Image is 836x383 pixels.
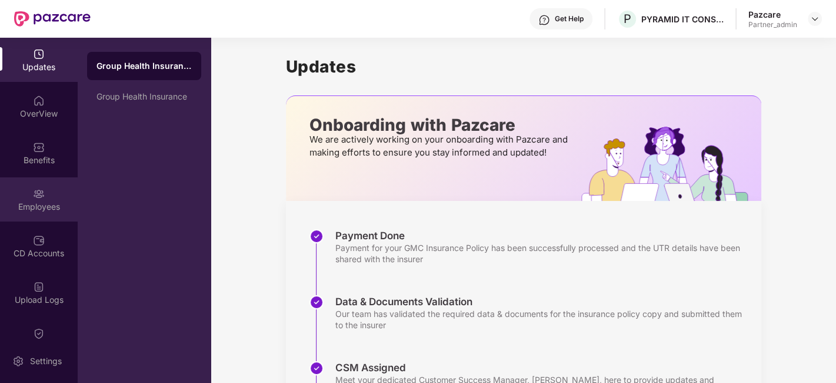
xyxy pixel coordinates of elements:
[309,133,571,159] p: We are actively working on your onboarding with Pazcare and making efforts to ensure you stay inf...
[555,14,584,24] div: Get Help
[33,95,45,107] img: svg+xml;base64,PHN2ZyBpZD0iSG9tZSIgeG1sbnM9Imh0dHA6Ly93d3cudzMub3JnLzIwMDAvc3ZnIiB3aWR0aD0iMjAiIG...
[33,281,45,293] img: svg+xml;base64,PHN2ZyBpZD0iVXBsb2FkX0xvZ3MiIGRhdGEtbmFtZT0iVXBsb2FkIExvZ3MiIHhtbG5zPSJodHRwOi8vd3...
[33,235,45,246] img: svg+xml;base64,PHN2ZyBpZD0iQ0RfQWNjb3VudHMiIGRhdGEtbmFtZT0iQ0QgQWNjb3VudHMiIHhtbG5zPSJodHRwOi8vd3...
[641,14,724,25] div: PYRAMID IT CONSULTING PRIVATE LIMITED
[335,295,750,308] div: Data & Documents Validation
[33,328,45,339] img: svg+xml;base64,PHN2ZyBpZD0iQ2xhaW0iIHhtbG5zPSJodHRwOi8vd3d3LnczLm9yZy8yMDAwL3N2ZyIgd2lkdGg9IjIwIi...
[335,308,750,331] div: Our team has validated the required data & documents for the insurance policy copy and submitted ...
[538,14,550,26] img: svg+xml;base64,PHN2ZyBpZD0iSGVscC0zMngzMiIgeG1sbnM9Imh0dHA6Ly93d3cudzMub3JnLzIwMDAvc3ZnIiB3aWR0aD...
[748,9,797,20] div: Pazcare
[309,361,324,375] img: svg+xml;base64,PHN2ZyBpZD0iU3RlcC1Eb25lLTMyeDMyIiB4bWxucz0iaHR0cDovL3d3dy53My5vcmcvMjAwMC9zdmciIH...
[309,229,324,243] img: svg+xml;base64,PHN2ZyBpZD0iU3RlcC1Eb25lLTMyeDMyIiB4bWxucz0iaHR0cDovL3d3dy53My5vcmcvMjAwMC9zdmciIH...
[96,60,192,72] div: Group Health Insurance
[335,361,750,374] div: CSM Assigned
[581,127,761,201] img: hrOnboarding
[96,92,192,101] div: Group Health Insurance
[335,242,750,265] div: Payment for your GMC Insurance Policy has been successfully processed and the UTR details have be...
[309,295,324,309] img: svg+xml;base64,PHN2ZyBpZD0iU3RlcC1Eb25lLTMyeDMyIiB4bWxucz0iaHR0cDovL3d3dy53My5vcmcvMjAwMC9zdmciIH...
[26,355,65,367] div: Settings
[335,229,750,242] div: Payment Done
[14,11,91,27] img: New Pazcare Logo
[33,48,45,60] img: svg+xml;base64,PHN2ZyBpZD0iVXBkYXRlZCIgeG1sbnM9Imh0dHA6Ly93d3cudzMub3JnLzIwMDAvc3ZnIiB3aWR0aD0iMj...
[810,14,820,24] img: svg+xml;base64,PHN2ZyBpZD0iRHJvcGRvd24tMzJ4MzIiIHhtbG5zPSJodHRwOi8vd3d3LnczLm9yZy8yMDAwL3N2ZyIgd2...
[286,57,761,77] h1: Updates
[624,12,631,26] span: P
[12,355,24,367] img: svg+xml;base64,PHN2ZyBpZD0iU2V0dGluZy0yMHgyMCIgeG1sbnM9Imh0dHA6Ly93d3cudzMub3JnLzIwMDAvc3ZnIiB3aW...
[33,141,45,153] img: svg+xml;base64,PHN2ZyBpZD0iQmVuZWZpdHMiIHhtbG5zPSJodHRwOi8vd3d3LnczLm9yZy8yMDAwL3N2ZyIgd2lkdGg9Ij...
[309,120,571,130] p: Onboarding with Pazcare
[33,188,45,200] img: svg+xml;base64,PHN2ZyBpZD0iRW1wbG95ZWVzIiB4bWxucz0iaHR0cDovL3d3dy53My5vcmcvMjAwMC9zdmciIHdpZHRoPS...
[748,20,797,29] div: Partner_admin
